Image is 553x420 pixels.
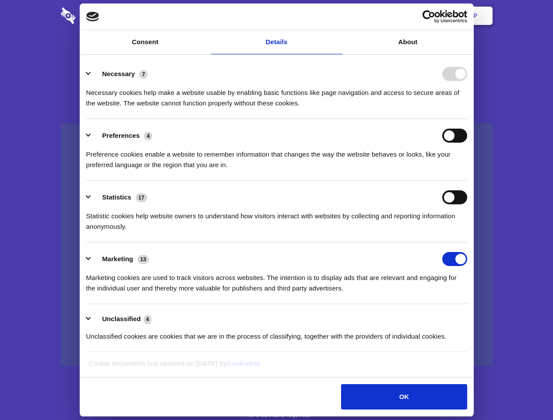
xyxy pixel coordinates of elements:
button: Marketing (13) [86,252,155,266]
div: Preference cookies enable a website to remember information that changes the way the website beha... [86,143,467,170]
a: Usercentrics Cookiebot - opens in a new window [391,10,467,23]
img: logo [86,12,99,21]
a: About [342,30,474,54]
span: 4 [144,315,152,324]
h4: Auto-redaction of sensitive data, encrypted data sharing and self-destructing private chats. Shar... [61,80,493,108]
span: 7 [139,70,148,79]
label: Marketing [102,255,133,262]
span: 13 [137,255,149,264]
label: Necessary [102,70,135,77]
a: Cookiebot [227,360,260,367]
a: Contact [355,2,395,29]
h1: Eliminate Slack Data Loss. [61,39,493,71]
button: Necessary (7) [86,67,153,81]
span: 4 [144,132,152,140]
div: Marketing cookies are used to track visitors across websites. The intention is to display ads tha... [86,266,467,294]
span: 17 [136,193,147,202]
a: Consent [80,30,211,54]
a: Login [397,2,435,29]
button: Statistics (17) [86,190,153,204]
a: Wistia video thumbnail [61,123,493,366]
a: Pricing [257,2,295,29]
label: Statistics [102,193,131,201]
div: Unclassified cookies are cookies that we are in the process of classifying, together with the pro... [86,325,467,342]
a: Details [211,30,342,54]
button: Preferences (4) [86,129,158,143]
label: Preferences [102,132,140,139]
div: Cookie declaration last updated on [DATE] by [82,358,471,375]
button: Unclassified (4) [86,314,157,325]
div: Statistic cookies help website owners to understand how visitors interact with websites by collec... [86,204,467,232]
iframe: Drift Widget Chat Controller [509,376,542,409]
div: Necessary cookies help make a website usable by enabling basic functions like page navigation and... [86,81,467,108]
button: OK [341,384,467,409]
img: logo-wordmark-white-trans-d4663122ce5f474addd5e946df7df03e33cb6a1c49d2221995e7729f52c070b2.svg [61,7,136,24]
